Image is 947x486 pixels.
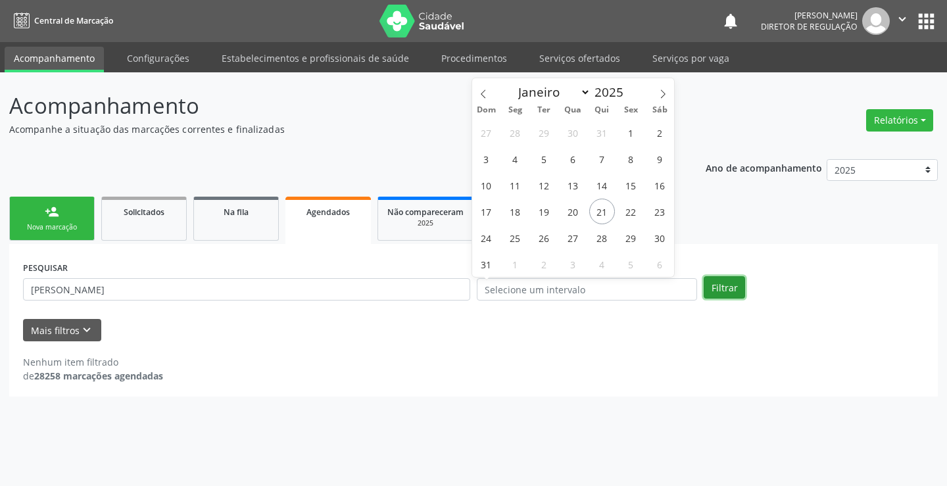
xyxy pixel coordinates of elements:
button: notifications [721,12,740,30]
span: Setembro 5, 2025 [618,251,644,277]
span: Sex [616,106,645,114]
p: Acompanhe a situação das marcações correntes e finalizadas [9,122,659,136]
span: Agosto 29, 2025 [618,225,644,251]
span: Agosto 26, 2025 [531,225,557,251]
p: Ano de acompanhamento [706,159,822,176]
span: Agosto 6, 2025 [560,146,586,172]
span: Agosto 27, 2025 [560,225,586,251]
span: Sáb [645,106,674,114]
span: Na fila [224,207,249,218]
span: Setembro 3, 2025 [560,251,586,277]
span: Julho 29, 2025 [531,120,557,145]
div: [PERSON_NAME] [761,10,858,21]
span: Agosto 28, 2025 [589,225,615,251]
span: Agosto 23, 2025 [647,199,673,224]
div: de [23,369,163,383]
a: Procedimentos [432,47,516,70]
span: Agosto 14, 2025 [589,172,615,198]
span: Agosto 19, 2025 [531,199,557,224]
div: person_add [45,205,59,219]
span: Não compareceram [387,207,464,218]
span: Ter [529,106,558,114]
span: Agosto 22, 2025 [618,199,644,224]
strong: 28258 marcações agendadas [34,370,163,382]
div: Nova marcação [19,222,85,232]
span: Agosto 5, 2025 [531,146,557,172]
span: Agosto 1, 2025 [618,120,644,145]
span: Agosto 20, 2025 [560,199,586,224]
i: keyboard_arrow_down [80,323,94,337]
label: PESQUISAR [23,258,68,278]
a: Acompanhamento [5,47,104,72]
span: Julho 31, 2025 [589,120,615,145]
select: Month [512,83,591,101]
span: Agosto 11, 2025 [502,172,528,198]
span: Agosto 25, 2025 [502,225,528,251]
span: Agosto 7, 2025 [589,146,615,172]
span: Agosto 18, 2025 [502,199,528,224]
span: Agosto 8, 2025 [618,146,644,172]
button: Filtrar [704,276,745,299]
span: Agosto 13, 2025 [560,172,586,198]
button:  [890,7,915,35]
span: Seg [500,106,529,114]
a: Estabelecimentos e profissionais de saúde [212,47,418,70]
span: Setembro 1, 2025 [502,251,528,277]
button: Relatórios [866,109,933,132]
span: Setembro 4, 2025 [589,251,615,277]
span: Agosto 31, 2025 [473,251,499,277]
span: Dom [472,106,501,114]
span: Agosto 2, 2025 [647,120,673,145]
span: Agosto 17, 2025 [473,199,499,224]
button: apps [915,10,938,33]
i:  [895,12,910,26]
span: Julho 28, 2025 [502,120,528,145]
input: Nome, CNS [23,278,470,301]
a: Configurações [118,47,199,70]
span: Agosto 3, 2025 [473,146,499,172]
div: 2025 [387,218,464,228]
span: Julho 30, 2025 [560,120,586,145]
span: Agosto 10, 2025 [473,172,499,198]
span: Agosto 24, 2025 [473,225,499,251]
a: Serviços por vaga [643,47,739,70]
input: Year [591,84,634,101]
span: Qui [587,106,616,114]
span: Agosto 16, 2025 [647,172,673,198]
button: Mais filtroskeyboard_arrow_down [23,319,101,342]
span: Agosto 15, 2025 [618,172,644,198]
span: Agosto 12, 2025 [531,172,557,198]
a: Serviços ofertados [530,47,629,70]
span: Agosto 30, 2025 [647,225,673,251]
p: Acompanhamento [9,89,659,122]
img: img [862,7,890,35]
input: Selecione um intervalo [477,278,697,301]
span: Agosto 21, 2025 [589,199,615,224]
div: Nenhum item filtrado [23,355,163,369]
span: Setembro 2, 2025 [531,251,557,277]
span: Qua [558,106,587,114]
span: Agendados [306,207,350,218]
span: Julho 27, 2025 [473,120,499,145]
a: Central de Marcação [9,10,113,32]
span: Agosto 9, 2025 [647,146,673,172]
span: Agosto 4, 2025 [502,146,528,172]
span: Solicitados [124,207,164,218]
span: Setembro 6, 2025 [647,251,673,277]
span: Central de Marcação [34,15,113,26]
span: Diretor de regulação [761,21,858,32]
